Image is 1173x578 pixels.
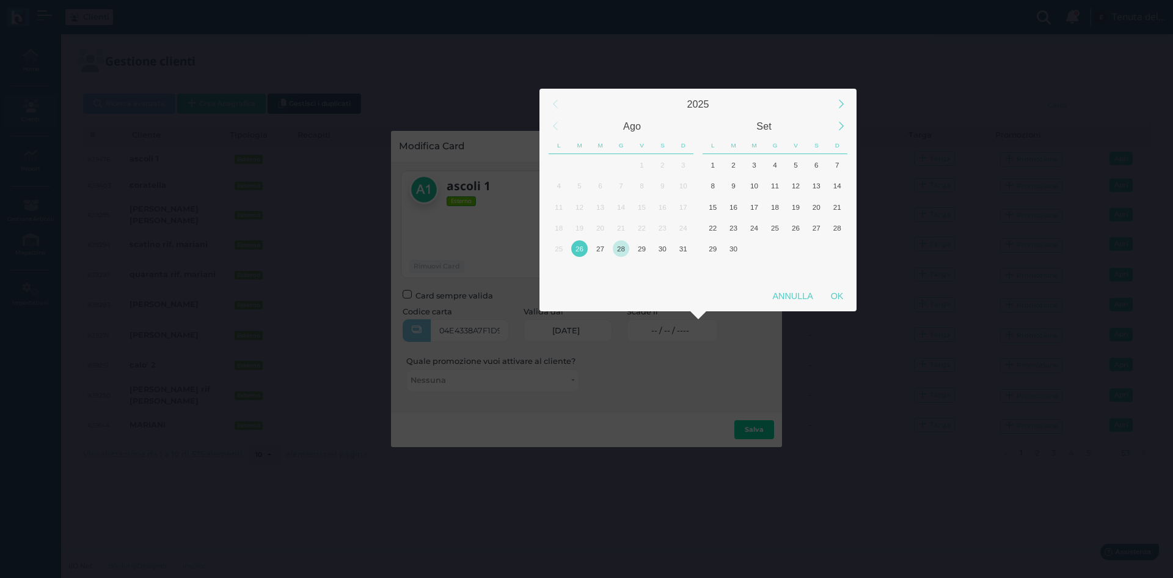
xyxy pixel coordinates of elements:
[746,220,762,236] div: 24
[808,157,825,173] div: 6
[592,220,608,236] div: 20
[631,154,652,175] div: Venerdì, Agosto 1
[566,93,830,115] div: 2025
[569,259,590,280] div: Martedì, Settembre 2
[654,199,671,215] div: 16
[725,240,742,257] div: 30
[673,176,693,196] div: Domenica, Agosto 10
[746,199,762,215] div: 17
[808,177,825,194] div: 13
[611,259,632,280] div: Giovedì, Settembre 4
[549,259,569,280] div: Lunedì, Settembre 1
[704,199,721,215] div: 15
[725,177,742,194] div: 9
[829,220,846,236] div: 28
[785,217,806,238] div: Venerdì, Settembre 26
[703,176,723,196] div: Lunedì, Settembre 8
[673,137,693,154] div: Domenica
[767,199,783,215] div: 18
[673,217,693,238] div: Domenica, Agosto 24
[549,154,569,175] div: Lunedì, Luglio 28
[806,137,827,154] div: Sabato
[827,259,847,280] div: Domenica, Ottobre 12
[654,157,671,173] div: 2
[704,220,721,236] div: 22
[703,137,723,154] div: Lunedì
[703,239,723,259] div: Lunedì, Settembre 29
[542,91,568,117] div: Previous Year
[549,217,569,238] div: Lunedì, Agosto 18
[654,240,671,257] div: 30
[592,177,608,194] div: 6
[703,154,723,175] div: Lunedì, Settembre 1
[744,259,765,280] div: Mercoledì, Ottobre 8
[764,285,822,307] div: Annulla
[806,217,827,238] div: Sabato, Settembre 27
[652,217,673,238] div: Sabato, Agosto 23
[744,176,765,196] div: Mercoledì, Settembre 10
[542,113,568,139] div: Previous Month
[806,239,827,259] div: Sabato, Ottobre 4
[827,176,847,196] div: Domenica, Settembre 14
[571,240,588,257] div: 26
[822,285,852,307] div: OK
[744,239,765,259] div: Mercoledì, Ottobre 1
[611,154,632,175] div: Giovedì, Luglio 31
[613,240,629,257] div: 28
[590,196,611,217] div: Mercoledì, Agosto 13
[571,199,588,215] div: 12
[590,239,611,259] div: Mercoledì, Agosto 27
[806,196,827,217] div: Sabato, Settembre 20
[723,176,744,196] div: Martedì, Settembre 9
[654,220,671,236] div: 23
[634,157,650,173] div: 1
[549,239,569,259] div: Lunedì, Agosto 25
[675,177,692,194] div: 10
[785,154,806,175] div: Venerdì, Settembre 5
[613,199,629,215] div: 14
[673,196,693,217] div: Domenica, Agosto 17
[787,157,804,173] div: 5
[36,10,81,19] span: Assistenza
[675,157,692,173] div: 3
[744,196,765,217] div: Mercoledì, Settembre 17
[571,220,588,236] div: 19
[590,176,611,196] div: Mercoledì, Agosto 6
[611,176,632,196] div: Giovedì, Agosto 7
[652,176,673,196] div: Sabato, Agosto 9
[704,240,721,257] div: 29
[654,177,671,194] div: 9
[723,196,744,217] div: Martedì, Settembre 16
[723,137,744,154] div: Martedì
[786,137,806,154] div: Venerdì
[806,154,827,175] div: Sabato, Settembre 6
[765,239,786,259] div: Giovedì, Ottobre 2
[787,199,804,215] div: 19
[785,259,806,280] div: Venerdì, Ottobre 10
[550,240,567,257] div: 25
[827,217,847,238] div: Domenica, Settembre 28
[725,199,742,215] div: 16
[703,217,723,238] div: Lunedì, Settembre 22
[723,259,744,280] div: Martedì, Ottobre 7
[569,217,590,238] div: Martedì, Agosto 19
[652,239,673,259] div: Sabato, Agosto 30
[652,259,673,280] div: Sabato, Settembre 6
[631,176,652,196] div: Venerdì, Agosto 8
[613,177,629,194] div: 7
[549,137,569,154] div: Lunedì
[723,239,744,259] div: Martedì, Settembre 30
[611,239,632,259] div: Giovedì, Agosto 28
[829,157,846,173] div: 7
[675,199,692,215] div: 17
[703,259,723,280] div: Lunedì, Ottobre 6
[566,115,698,137] div: Agosto
[550,220,567,236] div: 18
[827,239,847,259] div: Domenica, Ottobre 5
[808,199,825,215] div: 20
[673,239,693,259] div: Domenica, Agosto 31
[723,154,744,175] div: Martedì, Settembre 2
[806,259,827,280] div: Sabato, Ottobre 11
[765,259,786,280] div: Giovedì, Ottobre 9
[725,157,742,173] div: 2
